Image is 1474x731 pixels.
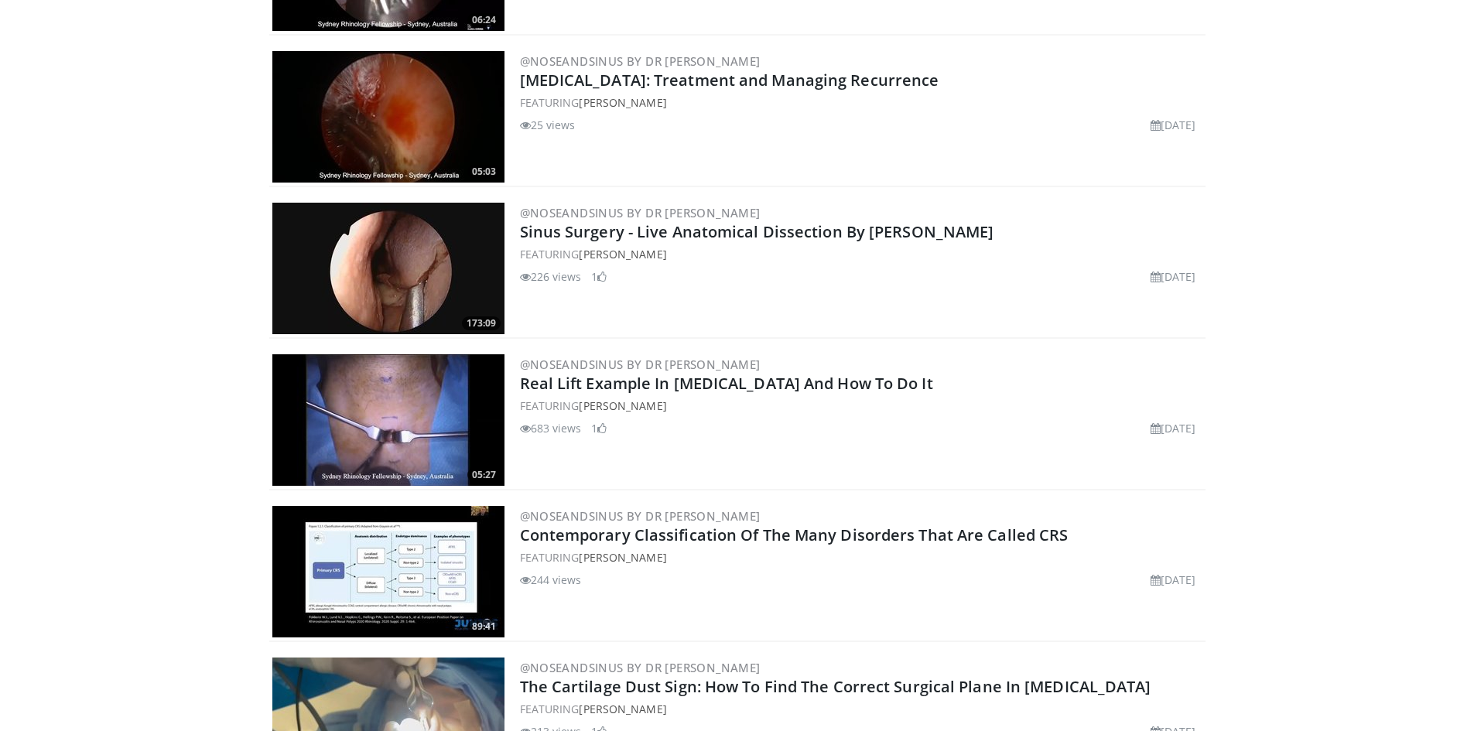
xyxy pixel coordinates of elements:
[520,676,1151,697] a: The Cartilage Dust Sign: How To Find The Correct Surgical Plane In [MEDICAL_DATA]
[520,357,761,372] a: @NoseandSinus by Dr [PERSON_NAME]
[579,702,666,716] a: [PERSON_NAME]
[1151,117,1196,133] li: [DATE]
[1151,420,1196,436] li: [DATE]
[579,550,666,565] a: [PERSON_NAME]
[272,506,504,637] img: 2ba197f7-b94a-4fe2-a073-6b6ab77f1b00.300x170_q85_crop-smart_upscale.jpg
[272,203,504,334] a: 173:09
[1151,572,1196,588] li: [DATE]
[579,95,666,110] a: [PERSON_NAME]
[467,13,501,27] span: 06:24
[520,373,933,394] a: Real Lift Example In [MEDICAL_DATA] And How To Do It
[520,221,994,242] a: Sinus Surgery - Live Anatomical Dissection By [PERSON_NAME]
[272,51,504,183] a: 05:03
[467,468,501,482] span: 05:27
[272,354,504,486] img: 3f03f8ac-5736-492e-b406-1dddfd0d74a8.300x170_q85_crop-smart_upscale.jpg
[520,268,582,285] li: 226 views
[520,398,1202,414] div: FEATURING
[520,205,761,220] a: @NoseandSinus by Dr [PERSON_NAME]
[520,549,1202,565] div: FEATURING
[520,53,761,69] a: @NoseandSinus by Dr [PERSON_NAME]
[591,420,607,436] li: 1
[520,508,761,524] a: @NoseandSinus by Dr [PERSON_NAME]
[520,117,576,133] li: 25 views
[520,246,1202,262] div: FEATURING
[520,524,1069,545] a: Contemporary Classification Of The Many Disorders That Are Called CRS
[272,203,504,334] img: 7860df96-08d6-47e9-9c98-8dfc3e1ac033.300x170_q85_crop-smart_upscale.jpg
[520,420,582,436] li: 683 views
[462,316,501,330] span: 173:09
[272,51,504,183] img: 73a9e11a-0709-4635-9f4a-b31dee8f3d5e.300x170_q85_crop-smart_upscale.jpg
[1151,268,1196,285] li: [DATE]
[579,247,666,261] a: [PERSON_NAME]
[591,268,607,285] li: 1
[520,701,1202,717] div: FEATURING
[520,660,761,675] a: @NoseandSinus by Dr [PERSON_NAME]
[467,165,501,179] span: 05:03
[467,620,501,634] span: 89:41
[520,572,582,588] li: 244 views
[272,354,504,486] a: 05:27
[520,70,939,91] a: [MEDICAL_DATA]: Treatment and Managing Recurrence
[520,94,1202,111] div: FEATURING
[579,398,666,413] a: [PERSON_NAME]
[272,506,504,637] a: 89:41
